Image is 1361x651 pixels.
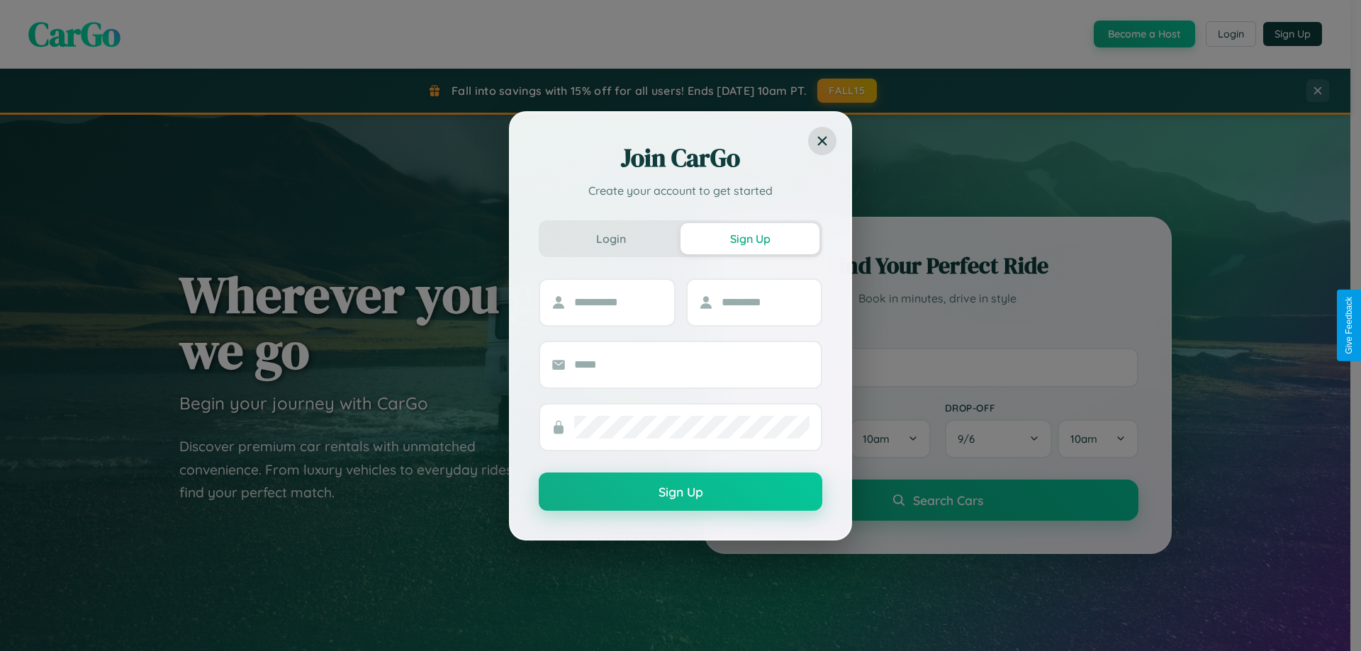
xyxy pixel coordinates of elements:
button: Login [542,223,680,254]
button: Sign Up [680,223,819,254]
div: Give Feedback [1344,297,1354,354]
p: Create your account to get started [539,182,822,199]
button: Sign Up [539,472,822,511]
h2: Join CarGo [539,141,822,175]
